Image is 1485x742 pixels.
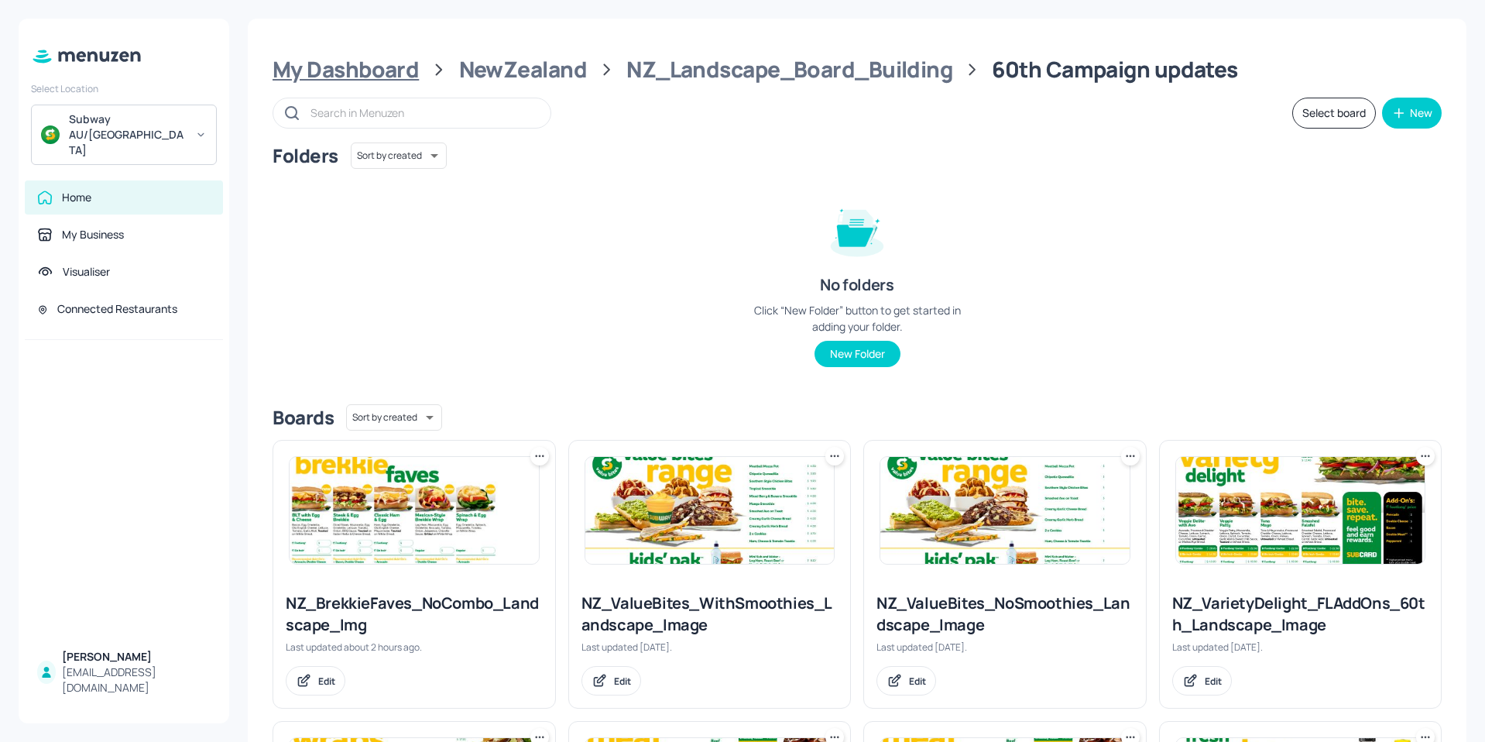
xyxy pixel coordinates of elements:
img: 2025-08-12-1754960761404mook7vrurhs.jpeg [290,457,539,564]
div: Last updated [DATE]. [876,641,1133,654]
div: Edit [614,675,631,688]
div: Subway AU/[GEOGRAPHIC_DATA] [69,112,186,158]
img: 2025-07-18-17528146911578271vpyb1md.jpeg [585,457,835,564]
div: Connected Restaurants [57,301,177,317]
div: Visualiser [63,264,110,280]
div: NZ_ValueBites_NoSmoothies_Landscape_Image [876,593,1133,636]
button: New [1382,98,1442,129]
input: Search in Menuzen [310,101,535,124]
img: folder-empty [818,191,896,268]
div: Edit [318,675,335,688]
div: My Business [62,227,124,242]
div: NewZealand [459,56,587,84]
img: 2025-08-08-1754617597944j8a8g1o4n7.jpeg [880,457,1130,564]
div: Last updated [DATE]. [581,641,839,654]
div: Boards [273,405,334,430]
div: NZ_Landscape_Board_Building [626,56,952,84]
div: Home [62,190,91,205]
div: No folders [820,274,893,296]
div: Sort by created [346,402,442,433]
div: 60th Campaign updates [992,56,1237,84]
div: Sort by created [351,140,447,171]
div: [EMAIL_ADDRESS][DOMAIN_NAME] [62,665,211,696]
div: My Dashboard [273,56,419,84]
div: Last updated [DATE]. [1172,641,1429,654]
img: 2025-07-18-1752811212425o3wjb5ght3.jpeg [1176,457,1425,564]
div: Click “New Folder” button to get started in adding your folder. [741,302,973,335]
div: Edit [1205,675,1222,688]
div: New [1410,108,1432,119]
div: Select Location [31,82,217,95]
div: Edit [909,675,926,688]
div: Folders [273,143,338,168]
div: Last updated about 2 hours ago. [286,641,543,654]
div: NZ_VarietyDelight_FLAddOns_60th_Landscape_Image [1172,593,1429,636]
div: NZ_BrekkieFaves_NoCombo_Landscape_Img [286,593,543,636]
img: avatar [41,125,60,144]
div: [PERSON_NAME] [62,649,211,665]
button: Select board [1292,98,1376,129]
div: NZ_ValueBites_WithSmoothies_Landscape_Image [581,593,839,636]
button: New Folder [815,341,900,367]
